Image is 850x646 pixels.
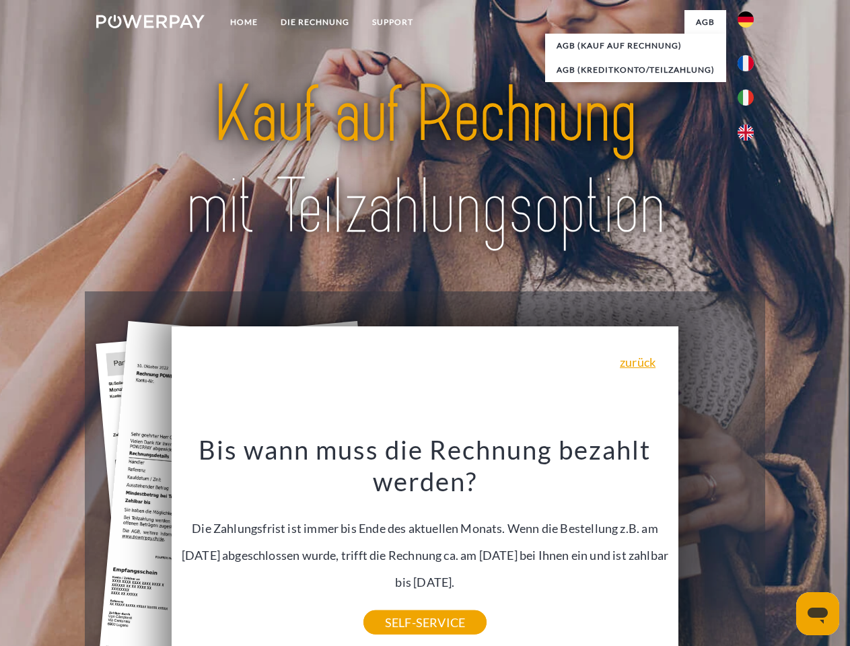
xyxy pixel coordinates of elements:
[96,15,205,28] img: logo-powerpay-white.svg
[738,55,754,71] img: fr
[738,89,754,106] img: it
[219,10,269,34] a: Home
[796,592,839,635] iframe: Schaltfläche zum Öffnen des Messaging-Fensters
[129,65,721,258] img: title-powerpay_de.svg
[180,433,671,498] h3: Bis wann muss die Rechnung bezahlt werden?
[180,433,671,622] div: Die Zahlungsfrist ist immer bis Ende des aktuellen Monats. Wenn die Bestellung z.B. am [DATE] abg...
[620,356,656,368] a: zurück
[361,10,425,34] a: SUPPORT
[738,124,754,141] img: en
[684,10,726,34] a: agb
[269,10,361,34] a: DIE RECHNUNG
[738,11,754,28] img: de
[545,34,726,58] a: AGB (Kauf auf Rechnung)
[545,58,726,82] a: AGB (Kreditkonto/Teilzahlung)
[363,610,487,635] a: SELF-SERVICE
